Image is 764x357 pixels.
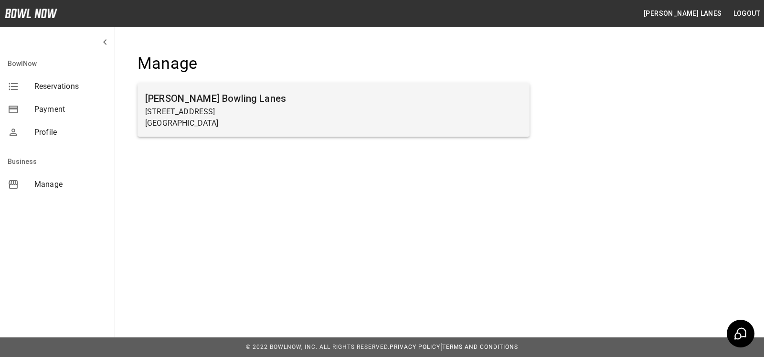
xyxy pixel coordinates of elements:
a: Terms and Conditions [442,344,518,350]
span: Payment [34,104,107,115]
span: Profile [34,127,107,138]
p: [STREET_ADDRESS] [145,106,522,118]
h4: Manage [138,54,530,74]
img: logo [5,9,57,18]
button: [PERSON_NAME] Lanes [640,5,726,22]
span: Reservations [34,81,107,92]
span: Manage [34,179,107,190]
button: Logout [730,5,764,22]
span: © 2022 BowlNow, Inc. All Rights Reserved. [246,344,390,350]
h6: [PERSON_NAME] Bowling Lanes [145,91,522,106]
a: Privacy Policy [390,344,440,350]
p: [GEOGRAPHIC_DATA] [145,118,522,129]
